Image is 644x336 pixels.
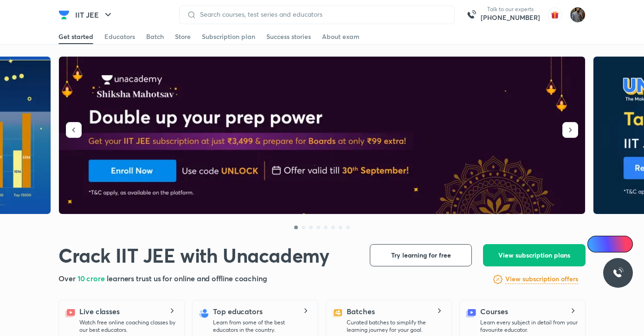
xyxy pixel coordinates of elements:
[58,29,93,44] a: Get started
[58,9,70,20] img: Company Logo
[603,240,627,248] span: Ai Doubts
[202,29,255,44] a: Subscription plan
[213,306,263,317] h5: Top educators
[505,274,578,285] a: View subscription offers
[587,236,633,252] a: Ai Doubts
[391,251,451,260] span: Try learning for free
[196,11,447,18] input: Search courses, test series and educators
[79,306,120,317] h5: Live classes
[498,251,570,260] span: View subscription plans
[58,273,77,283] span: Over
[146,29,164,44] a: Batch
[77,273,107,283] span: 10 crore
[612,267,624,278] img: ttu
[483,244,586,266] button: View subscription plans
[58,244,329,267] h1: Crack IIT JEE with Unacademy
[266,29,311,44] a: Success stories
[104,29,135,44] a: Educators
[266,32,311,41] div: Success stories
[505,274,578,284] h6: View subscription offers
[213,319,310,334] p: Learn from some of the best educators in the country.
[104,32,135,41] div: Educators
[370,244,472,266] button: Try learning for free
[347,319,444,334] p: Curated batches to simplify the learning journey for your goal.
[593,240,600,248] img: Icon
[175,29,191,44] a: Store
[480,319,578,334] p: Learn every subject in detail from your favourite educator.
[202,32,255,41] div: Subscription plan
[175,32,191,41] div: Store
[107,273,267,283] span: learners trust us for online and offline coaching
[462,6,481,24] img: call-us
[146,32,164,41] div: Batch
[481,6,540,13] p: Talk to our experts
[322,29,360,44] a: About exam
[347,306,374,317] h5: Batches
[480,306,508,317] h5: Courses
[58,32,93,41] div: Get started
[481,13,540,22] a: [PHONE_NUMBER]
[322,32,360,41] div: About exam
[547,7,562,22] img: avatar
[70,6,119,24] button: IIT JEE
[79,319,177,334] p: Watch free online coaching classes by our best educators.
[570,7,586,23] img: Shivam Munot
